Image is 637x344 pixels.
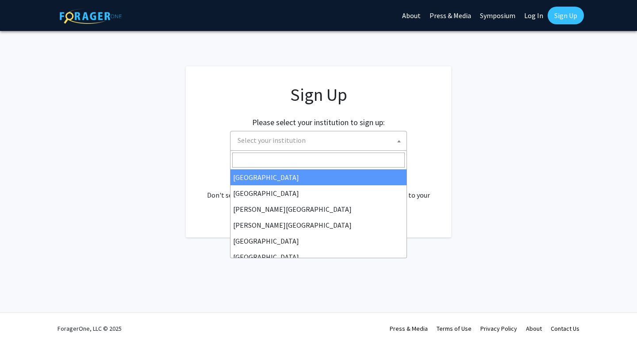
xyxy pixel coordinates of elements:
[234,131,407,149] span: Select your institution
[480,325,517,333] a: Privacy Policy
[238,136,306,145] span: Select your institution
[230,233,407,249] li: [GEOGRAPHIC_DATA]
[203,84,434,105] h1: Sign Up
[230,169,407,185] li: [GEOGRAPHIC_DATA]
[252,118,385,127] h2: Please select your institution to sign up:
[232,153,405,168] input: Search
[551,325,579,333] a: Contact Us
[548,7,584,24] a: Sign Up
[437,325,472,333] a: Terms of Use
[230,217,407,233] li: [PERSON_NAME][GEOGRAPHIC_DATA]
[230,185,407,201] li: [GEOGRAPHIC_DATA]
[203,168,434,211] div: Already have an account? . Don't see your institution? about bringing ForagerOne to your institut...
[526,325,542,333] a: About
[60,8,122,24] img: ForagerOne Logo
[230,201,407,217] li: [PERSON_NAME][GEOGRAPHIC_DATA]
[230,249,407,265] li: [GEOGRAPHIC_DATA]
[58,313,122,344] div: ForagerOne, LLC © 2025
[7,304,38,337] iframe: Chat
[390,325,428,333] a: Press & Media
[230,131,407,151] span: Select your institution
